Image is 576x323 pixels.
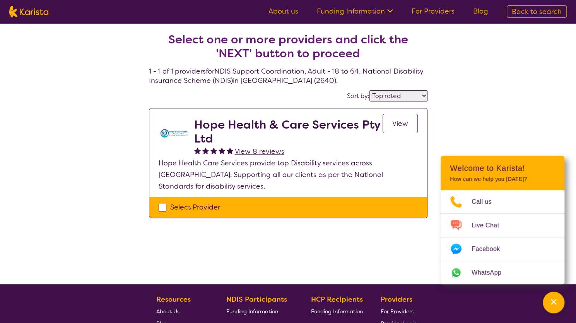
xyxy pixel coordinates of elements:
[347,92,369,100] label: Sort by:
[311,305,362,317] a: Funding Information
[194,118,383,146] h2: Hope Health & Care Services Pty Ltd
[383,114,418,133] a: View
[202,147,209,154] img: fullstar
[156,308,179,315] span: About Us
[441,261,564,284] a: Web link opens in a new tab.
[268,7,298,16] a: About us
[158,33,418,60] h2: Select one or more providers and click the 'NEXT' button to proceed
[381,308,414,315] span: For Providers
[226,295,287,304] b: NDIS Participants
[317,7,393,16] a: Funding Information
[441,190,564,284] ul: Choose channel
[235,146,284,157] a: View 8 reviews
[412,7,455,16] a: For Providers
[472,220,508,231] span: Live Chat
[543,292,564,313] button: Channel Menu
[472,196,501,208] span: Call us
[159,157,418,192] p: Hope Health Care Services provide top Disability services across [GEOGRAPHIC_DATA]. Supporting al...
[210,147,217,154] img: fullstar
[450,176,555,182] p: How can we help you [DATE]?
[450,163,555,173] h2: Welcome to Karista!
[149,14,427,85] h4: 1 - 1 of 1 providers for NDIS Support Coordination , Adult - 18 to 64 , National Disability Insur...
[159,118,190,149] img: ts6kn0scflc8jqbskg2q.jpg
[472,267,511,278] span: WhatsApp
[512,7,562,16] span: Back to search
[156,305,208,317] a: About Us
[226,305,293,317] a: Funding Information
[381,295,412,304] b: Providers
[194,147,201,154] img: fullstar
[226,308,278,315] span: Funding Information
[311,295,362,304] b: HCP Recipients
[227,147,233,154] img: fullstar
[472,243,509,255] span: Facebook
[156,295,191,304] b: Resources
[441,156,564,284] div: Channel Menu
[235,147,284,156] span: View 8 reviews
[507,5,567,18] a: Back to search
[219,147,225,154] img: fullstar
[9,6,48,17] img: Karista logo
[392,119,408,128] span: View
[311,308,362,315] span: Funding Information
[473,7,488,16] a: Blog
[381,305,417,317] a: For Providers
